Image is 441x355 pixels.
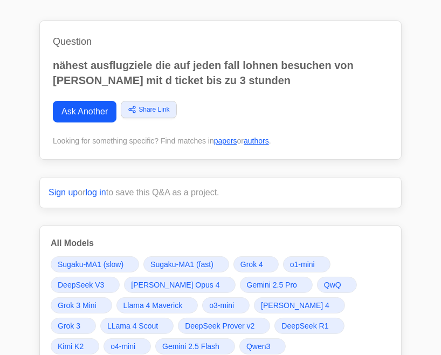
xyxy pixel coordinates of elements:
span: DeepSeek V3 [58,279,104,290]
a: DeepSeek R1 [274,318,344,334]
span: [PERSON_NAME] 4 [261,300,329,311]
a: DeepSeek V3 [51,277,120,293]
a: log in [86,188,106,197]
span: Grok 3 [58,320,80,331]
a: Grok 3 [51,318,96,334]
a: Gemini 2.5 Flash [155,338,235,354]
p: or to save this Q&A as a project. [49,186,392,199]
h1: Question [53,34,388,49]
a: Kimi K2 [51,338,99,354]
a: Llama 4 Maverick [116,297,198,313]
span: Gemini 2.5 Flash [162,341,219,352]
span: Grok 3 Mini [58,300,97,311]
a: papers [214,136,237,145]
span: [PERSON_NAME] Opus 4 [131,279,219,290]
span: DeepSeek R1 [281,320,328,331]
a: Grok 4 [233,256,279,272]
div: Looking for something specific? Find matches in or . [53,135,388,146]
span: QwQ [324,279,341,290]
span: Sugaku-MA1 (slow) [58,259,123,270]
a: Gemini 2.5 Pro [240,277,313,293]
span: Qwen3 [246,341,270,352]
a: authors [244,136,269,145]
span: Grok 4 [240,259,263,270]
a: Sign up [49,188,78,197]
a: o1-mini [283,256,330,272]
a: Ask Another [53,101,116,122]
span: Share Link [139,105,169,114]
a: Grok 3 Mini [51,297,112,313]
span: LLama 4 Scout [107,320,158,331]
span: o4-mini [111,341,135,352]
span: DeepSeek Prover v2 [185,320,254,331]
a: [PERSON_NAME] 4 [254,297,345,313]
a: QwQ [317,277,357,293]
a: o3-mini [202,297,250,313]
a: Qwen3 [239,338,286,354]
a: DeepSeek Prover v2 [178,318,270,334]
span: Kimi K2 [58,341,84,352]
span: Sugaku-MA1 (fast) [150,259,213,270]
a: o4-mini [104,338,151,354]
span: o1-mini [290,259,315,270]
a: LLama 4 Scout [100,318,174,334]
span: Gemini 2.5 Pro [247,279,297,290]
span: Llama 4 Maverick [123,300,183,311]
a: Sugaku-MA1 (fast) [143,256,229,272]
h3: All Models [51,237,390,250]
span: o3-mini [209,300,234,311]
a: [PERSON_NAME] Opus 4 [124,277,235,293]
a: Sugaku-MA1 (slow) [51,256,139,272]
p: nähest ausflugziele die auf jeden fall lohnen besuchen von [PERSON_NAME] mit d ticket bis zu 3 st... [53,58,388,88]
